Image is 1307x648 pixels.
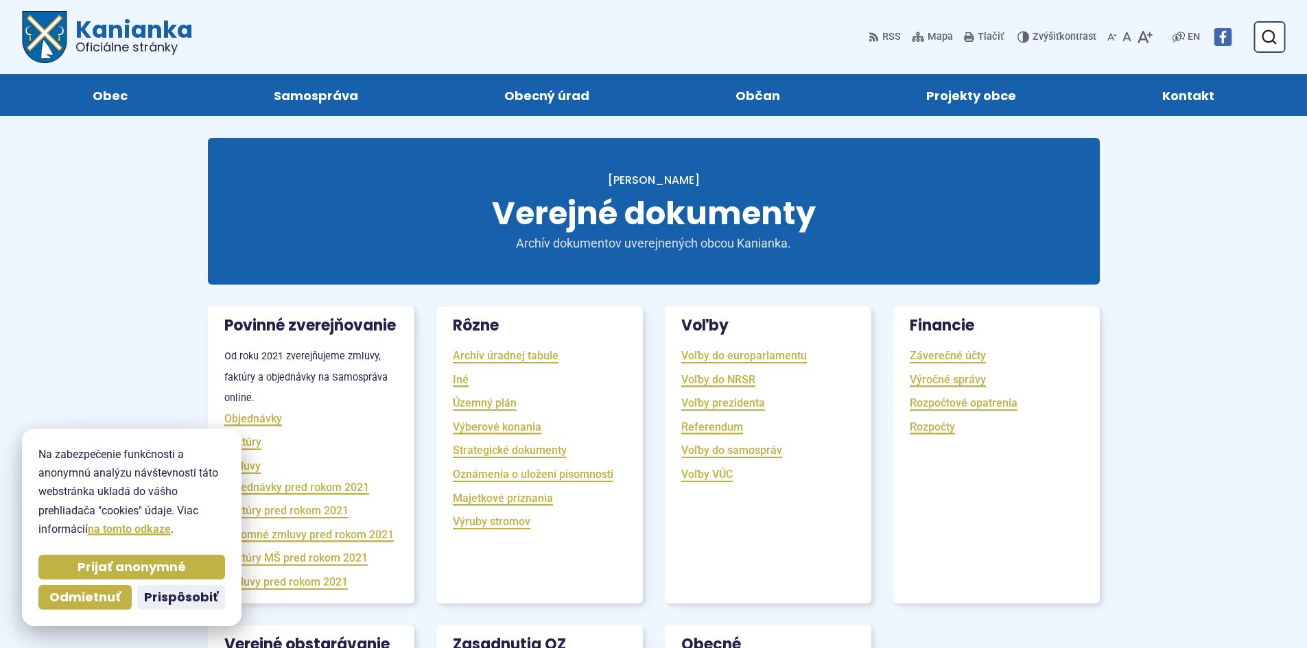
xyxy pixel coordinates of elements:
[137,585,225,610] button: Prispôsobiť
[1033,32,1096,43] span: kontrast
[489,236,819,252] p: Archív dokumentov uverejnených obcou Kanianka.
[224,503,349,518] a: Faktúry pred rokom 2021
[909,23,956,51] a: Mapa
[608,172,700,188] a: [PERSON_NAME]
[22,11,67,63] img: Prejsť na domovskú stránku
[910,419,955,435] a: Rozpočty
[224,458,261,474] a: Zmluvy
[869,23,904,51] a: RSS
[224,527,394,542] a: Nájomné zmluvy pred rokom 2021
[274,74,358,116] span: Samospráva
[1105,23,1120,51] button: Zmenšiť veľkosť písma
[882,29,901,45] span: RSS
[93,74,128,116] span: Obec
[1162,74,1214,116] span: Kontakt
[681,395,765,411] a: Voľby prezidenta
[1120,23,1134,51] button: Nastaviť pôvodnú veľkosť písma
[144,590,218,605] span: Prispôsobiť
[453,514,530,529] a: Výruby stromov
[224,479,369,495] a: Objednávky pred rokom 2021
[1103,74,1274,116] a: Kontakt
[1214,28,1232,46] img: Prejsť na Facebook stránku
[504,74,589,116] span: Obecný úrad
[676,74,840,116] a: Občan
[978,32,1004,43] span: Tlačiť
[453,372,469,387] a: Iné
[681,466,733,482] a: Voľby VÚC
[681,442,782,458] a: Voľby do samospráv
[224,550,368,566] a: Faktúry MŠ pred rokom 2021
[38,445,225,538] p: Na zabezpečenie funkčnosti a anonymnú analýzu návštevnosti táto webstránka ukladá do vášho prehli...
[681,372,755,387] a: Voľby do NRSR
[735,74,780,116] span: Občan
[67,18,193,53] span: Kanianka
[1185,29,1203,45] a: EN
[88,523,171,536] a: na tomto odkaze
[208,307,414,345] h3: Povinné zverejňovanie
[38,555,225,579] button: Prijať anonymné
[910,395,1017,411] a: Rozpočtové opatrenia
[665,307,871,345] h3: Voľby
[1017,23,1099,51] button: Zvýšiťkontrast
[453,490,553,506] a: Majetkové priznania
[910,348,986,363] a: Záverečné účty
[1033,31,1059,43] span: Zvýšiť
[926,74,1016,116] span: Projekty obce
[224,434,261,450] a: Faktúry
[49,590,121,605] span: Odmietnuť
[453,466,613,482] a: Oznámenia o uložení písomnosti
[961,23,1006,51] button: Tlačiť
[1134,23,1155,51] button: Zväčšiť veľkosť písma
[453,442,567,458] a: Strategické dokumenty
[681,348,807,363] a: Voľby do europarlamentu
[910,372,986,387] a: Výročné správy
[224,350,388,404] small: Od roku 2021 zverejňujeme zmluvy, faktúry a objednávky na Samospráva online.
[224,411,282,427] a: Objednávky
[453,348,558,363] a: Archív úradnej tabule
[224,574,348,590] a: Zmluvy pred rokom 2021
[1188,29,1200,45] span: EN
[436,307,643,345] h3: Rôzne
[214,74,417,116] a: Samospráva
[78,560,186,575] span: Prijať anonymné
[492,191,816,235] span: Verejné dokumenty
[453,419,541,435] a: Výberové konania
[893,307,1100,345] h3: Financie
[928,29,953,45] span: Mapa
[445,74,648,116] a: Obecný úrad
[453,395,517,411] a: Územný plán
[681,419,743,435] a: Referendum
[867,74,1076,116] a: Projekty obce
[75,41,193,53] span: Oficiálne stránky
[38,585,132,610] button: Odmietnuť
[33,74,187,116] a: Obec
[22,11,193,63] a: Logo Kanianka, prejsť na domovskú stránku.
